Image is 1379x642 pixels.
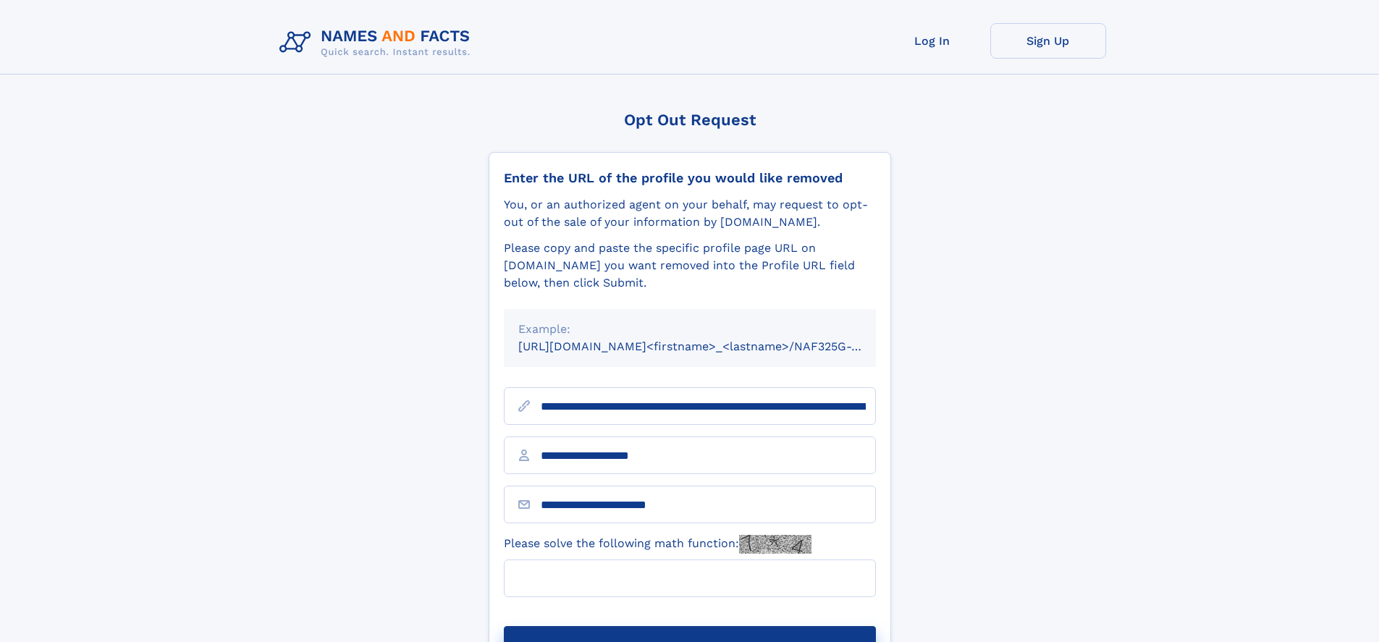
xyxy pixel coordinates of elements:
small: [URL][DOMAIN_NAME]<firstname>_<lastname>/NAF325G-xxxxxxxx [518,339,903,353]
div: Please copy and paste the specific profile page URL on [DOMAIN_NAME] you want removed into the Pr... [504,240,876,292]
div: You, or an authorized agent on your behalf, may request to opt-out of the sale of your informatio... [504,196,876,231]
div: Example: [518,321,861,338]
img: Logo Names and Facts [274,23,482,62]
label: Please solve the following math function: [504,535,811,554]
a: Sign Up [990,23,1106,59]
a: Log In [874,23,990,59]
div: Opt Out Request [489,111,891,129]
div: Enter the URL of the profile you would like removed [504,170,876,186]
